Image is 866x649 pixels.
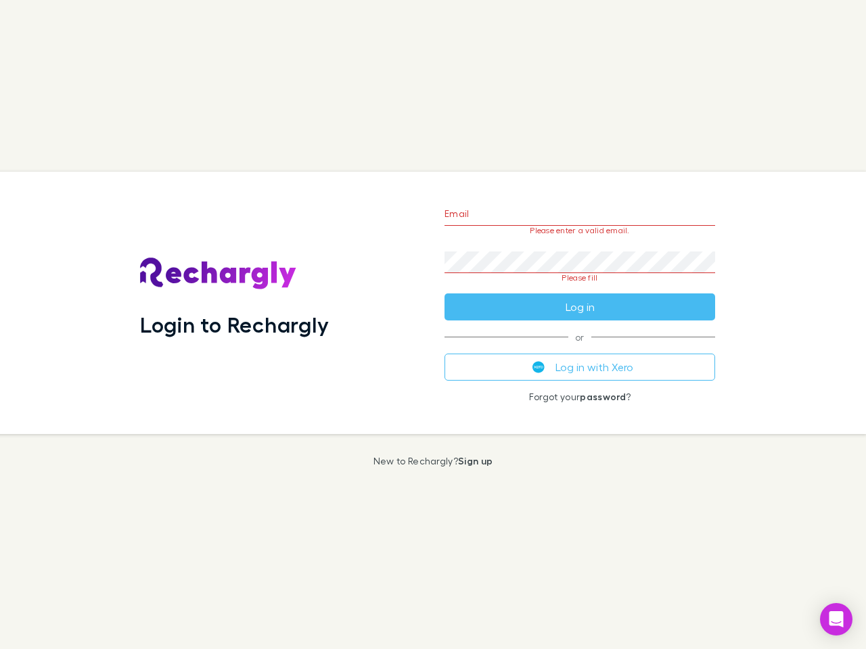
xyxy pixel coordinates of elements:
h1: Login to Rechargly [140,312,329,337]
button: Log in with Xero [445,354,715,381]
a: password [580,391,626,402]
p: New to Rechargly? [373,456,493,466]
button: Log in [445,293,715,320]
a: Sign up [458,455,493,466]
p: Forgot your ? [445,391,715,402]
img: Xero's logo [532,361,545,373]
img: Rechargly's Logo [140,258,297,290]
div: Open Intercom Messenger [820,603,852,635]
p: Please fill [445,273,715,283]
p: Please enter a valid email. [445,226,715,235]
